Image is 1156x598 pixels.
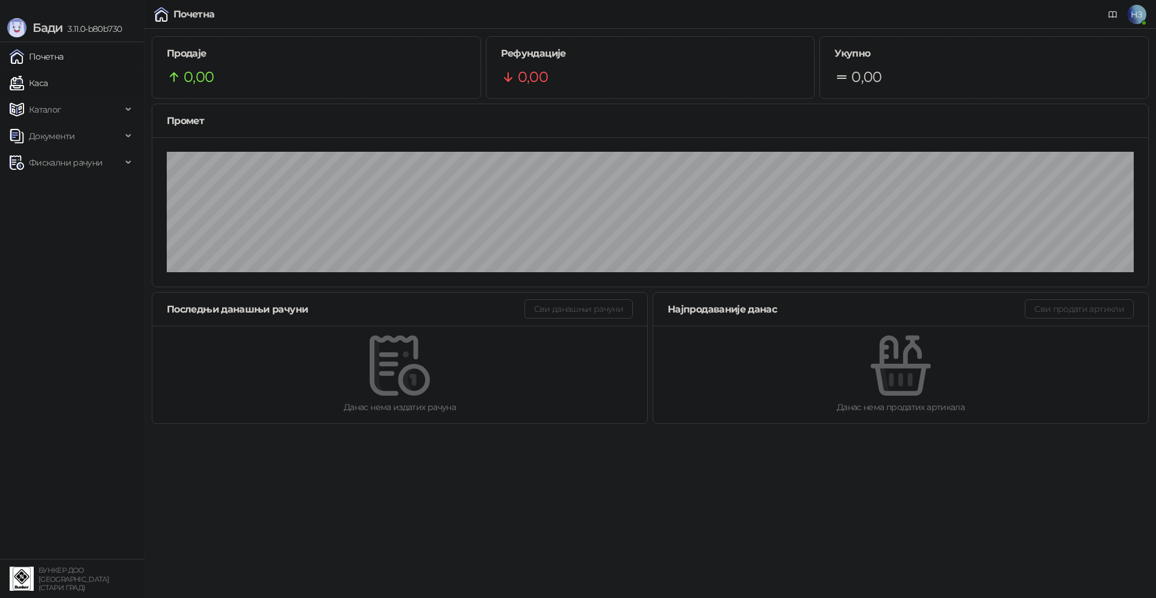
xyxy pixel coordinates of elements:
[39,566,109,592] small: БУНКЕР ДОО [GEOGRAPHIC_DATA] (СТАРИ ГРАД)
[184,66,214,89] span: 0,00
[29,151,102,175] span: Фискални рачуни
[501,46,800,61] h5: Рефундације
[172,400,628,414] div: Данас нема издатих рачуна
[29,124,75,148] span: Документи
[673,400,1129,414] div: Данас нема продатих артикала
[851,66,881,89] span: 0,00
[10,71,48,95] a: Каса
[668,302,1025,317] div: Најпродаваније данас
[173,10,215,19] div: Почетна
[1103,5,1122,24] a: Документација
[167,302,524,317] div: Последњи данашњи рачуни
[167,113,1134,128] div: Промет
[167,46,466,61] h5: Продаје
[29,98,61,122] span: Каталог
[7,18,26,37] img: Logo
[834,46,1134,61] h5: Укупно
[10,45,64,69] a: Почетна
[518,66,548,89] span: 0,00
[10,567,34,591] img: 64x64-companyLogo-d200c298-da26-4023-afd4-f376f589afb5.jpeg
[1025,299,1134,319] button: Сви продати артикли
[33,20,63,35] span: Бади
[63,23,122,34] span: 3.11.0-b80b730
[1127,5,1146,24] span: НЗ
[524,299,633,319] button: Сви данашњи рачуни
